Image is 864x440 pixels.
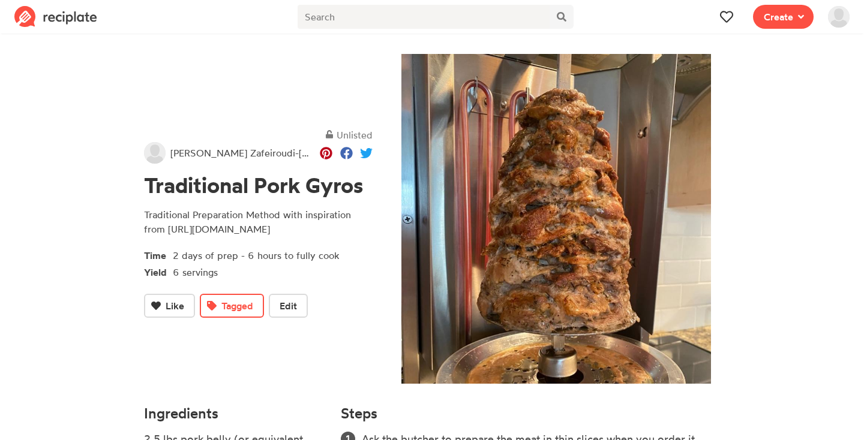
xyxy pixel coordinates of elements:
[173,266,218,278] span: 6 servings
[828,6,850,28] img: User's avatar
[200,294,264,318] button: Tagged
[221,299,253,313] span: Tagged
[144,207,373,236] p: Traditional Preparation Method with inspiration from [URL][DOMAIN_NAME]
[753,5,814,29] button: Create
[14,6,97,28] img: Reciplate
[144,142,166,164] img: User's avatar
[144,142,313,164] a: [PERSON_NAME] Zafeiroudi-[PERSON_NAME]
[280,299,297,313] span: Edit
[144,294,195,318] button: Like
[269,294,308,318] button: Edit
[173,249,339,261] span: 2 days of prep - 6 hours to fully cook
[170,146,313,160] span: [PERSON_NAME] Zafeiroudi-[PERSON_NAME]
[144,246,173,263] span: Time
[337,129,373,141] span: Unlisted
[144,173,373,198] h1: Traditional Pork Gyros
[298,5,550,29] input: Search
[166,299,184,313] span: Like
[392,54,720,384] img: Recipe of Traditional Pork Gyros by Korina Zafeiroudi-Pierson
[341,405,377,421] h4: Steps
[144,405,326,421] h4: Ingredients
[144,263,173,279] span: Yield
[764,10,793,24] span: Create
